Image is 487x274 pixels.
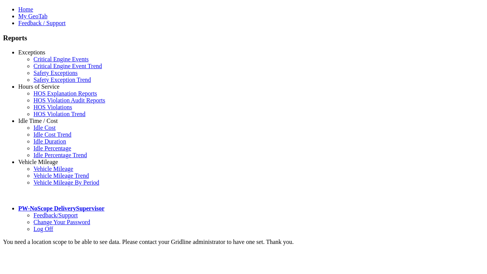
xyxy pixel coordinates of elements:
[3,239,484,245] div: You need a location scope to be able to see data. Please contact your Gridline administrator to h...
[33,70,78,76] a: Safety Exceptions
[18,83,59,90] a: Hours of Service
[33,138,66,145] a: Idle Duration
[33,56,89,62] a: Critical Engine Events
[18,20,65,26] a: Feedback / Support
[18,49,45,56] a: Exceptions
[33,145,71,151] a: Idle Percentage
[33,97,105,104] a: HOS Violation Audit Reports
[33,90,97,97] a: HOS Explanation Reports
[18,118,58,124] a: Idle Time / Cost
[33,131,72,138] a: Idle Cost Trend
[33,152,87,158] a: Idle Percentage Trend
[3,34,484,42] h3: Reports
[18,13,48,19] a: My GeoTab
[18,205,104,212] a: PW-NoScope DeliverySupervisor
[33,76,91,83] a: Safety Exception Trend
[33,219,90,225] a: Change Your Password
[33,124,56,131] a: Idle Cost
[18,159,58,165] a: Vehicle Mileage
[18,6,33,13] a: Home
[33,172,89,179] a: Vehicle Mileage Trend
[33,212,78,218] a: Feedback/Support
[33,104,72,110] a: HOS Violations
[33,63,102,69] a: Critical Engine Event Trend
[33,166,73,172] a: Vehicle Mileage
[33,226,53,232] a: Log Off
[33,179,99,186] a: Vehicle Mileage By Period
[33,111,86,117] a: HOS Violation Trend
